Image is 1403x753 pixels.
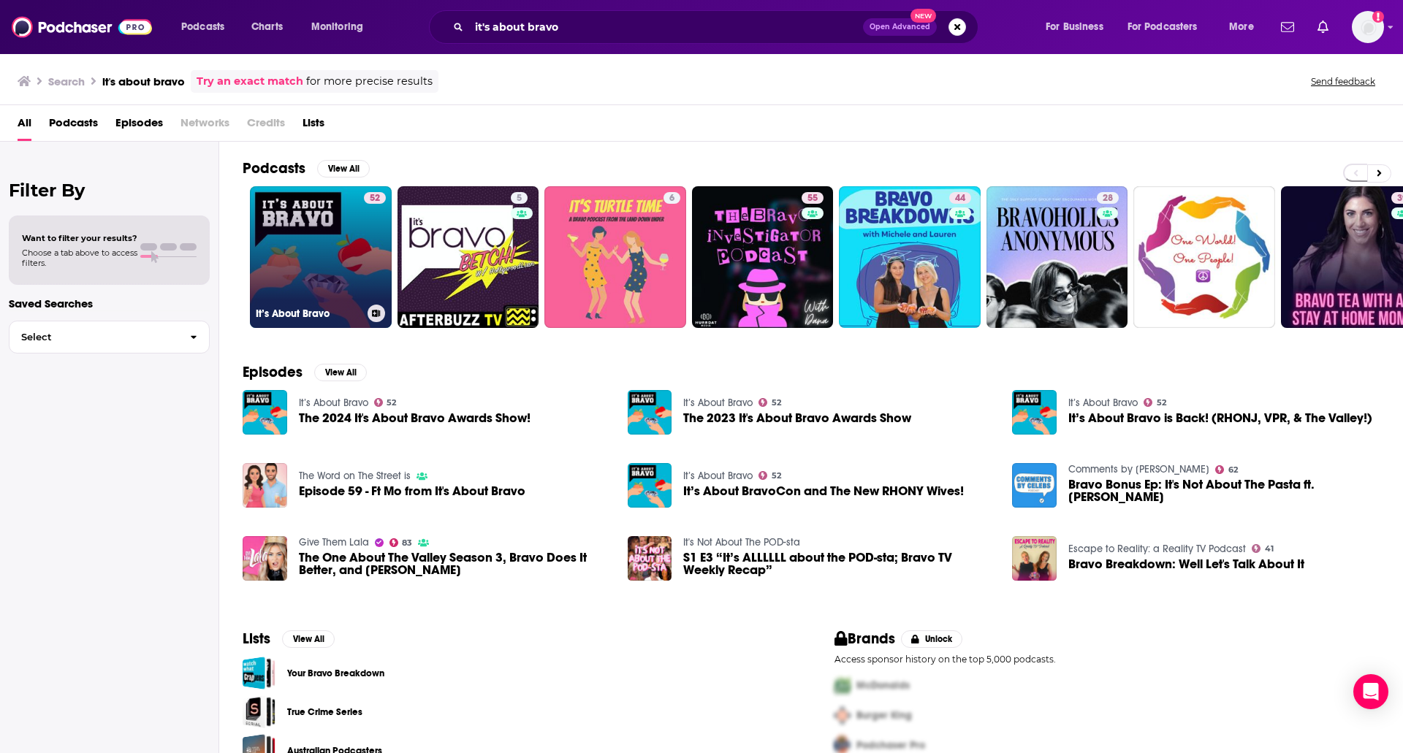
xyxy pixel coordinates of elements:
span: Your Bravo Breakdown [243,657,275,689]
a: Show notifications dropdown [1275,15,1300,39]
span: Credits [247,111,285,141]
img: Podchaser - Follow, Share and Rate Podcasts [12,13,152,41]
img: Bravo Breakdown: Well Let's Talk About It [1012,536,1057,581]
a: 52 [758,398,781,407]
button: Send feedback [1307,75,1380,88]
a: 41 [1252,544,1274,553]
button: open menu [1219,15,1272,39]
a: It’s About Bravo [1068,397,1138,409]
a: It’s About Bravo [683,470,753,482]
a: True Crime Series [287,704,362,720]
span: Monitoring [311,17,363,37]
a: 52 [1144,398,1166,407]
a: Episode 59 - Ft Mo from It's About Bravo [243,463,287,508]
button: Show profile menu [1352,11,1384,43]
a: The 2024 It's About Bravo Awards Show! [299,412,531,424]
span: S1 E3 “It’s ALLLLLL about the POD-sta; Bravo TV Weekly Recap” [683,551,995,576]
span: The 2023 It's About Bravo Awards Show [683,412,911,424]
span: Bravo Bonus Ep: It's Not About The Pasta ft. [PERSON_NAME] [1068,478,1380,503]
h2: Lists [243,630,270,648]
span: 52 [772,400,781,406]
span: Want to filter your results? [22,233,137,243]
div: Open Intercom Messenger [1353,674,1388,709]
a: 52 [374,398,397,407]
a: 62 [1215,465,1238,474]
span: 62 [1228,467,1238,473]
span: 83 [402,540,412,546]
p: Saved Searches [9,297,210,310]
a: 52It’s About Bravo [250,186,392,328]
a: PodcastsView All [243,159,370,177]
h3: It’s About Bravo [256,307,362,320]
h3: Search [48,74,85,88]
button: View All [314,364,367,381]
a: It’s About Bravo [683,397,753,409]
p: Access sponsor history on the top 5,000 podcasts. [834,654,1380,665]
span: Charts [251,17,283,37]
svg: Add a profile image [1372,11,1384,23]
span: McDonalds [856,679,910,692]
a: 28 [986,186,1128,328]
a: ListsView All [243,630,335,648]
span: Bravo Breakdown: Well Let's Talk About It [1068,558,1304,570]
img: The 2024 It's About Bravo Awards Show! [243,390,287,435]
a: Give Them Lala [299,536,369,548]
span: It’s About Bravo is Back! (RHONJ, VPR, & The Valley!) [1068,412,1372,424]
a: True Crime Series [243,695,275,728]
a: 6 [664,192,680,204]
a: It’s About Bravo [299,397,368,409]
span: Burger King [856,709,912,722]
a: The Word on The Street is [299,470,411,482]
span: Choose a tab above to access filters. [22,248,137,268]
a: 52 [364,192,386,204]
span: 6 [669,191,674,206]
a: It’s About BravoCon and The New RHONY Wives! [683,485,964,497]
button: open menu [301,15,382,39]
img: User Profile [1352,11,1384,43]
span: 52 [370,191,380,206]
h3: it's about bravo [102,74,185,88]
input: Search podcasts, credits, & more... [469,15,863,39]
a: Comments by Celebs [1068,463,1209,475]
img: Second Pro Logo [829,700,856,730]
a: 5 [511,192,528,204]
button: Unlock [901,630,963,648]
a: 6 [544,186,686,328]
span: 41 [1265,546,1274,552]
a: 55 [692,186,834,328]
a: 52 [758,471,781,480]
span: For Business [1046,17,1103,37]
img: It’s About Bravo is Back! (RHONJ, VPR, & The Valley!) [1012,390,1057,435]
a: Podcasts [49,111,98,141]
a: Escape to Reality: a Reality TV Podcast [1068,543,1246,555]
span: Select [9,332,178,342]
span: 28 [1103,191,1113,206]
h2: Filter By [9,180,210,201]
a: The One About The Valley Season 3, Bravo Does It Better, and Coldplay [299,551,610,576]
img: First Pro Logo [829,670,856,700]
span: 44 [955,191,965,206]
a: 5 [398,186,539,328]
img: The 2023 It's About Bravo Awards Show [628,390,672,435]
a: Episode 59 - Ft Mo from It's About Bravo [299,485,525,497]
h2: Brands [834,630,895,648]
span: 5 [517,191,522,206]
span: Logged in as ereardon [1352,11,1384,43]
span: 52 [1157,400,1166,406]
a: Episodes [115,111,163,141]
img: The One About The Valley Season 3, Bravo Does It Better, and Coldplay [243,536,287,581]
a: It's Not About The POD-sta [683,536,800,548]
span: More [1229,17,1254,37]
a: Bravo Bonus Ep: It's Not About The Pasta ft. Jerry O'Connell [1068,478,1380,503]
img: It’s About BravoCon and The New RHONY Wives! [628,463,672,508]
a: 55 [802,192,824,204]
span: 52 [772,473,781,479]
